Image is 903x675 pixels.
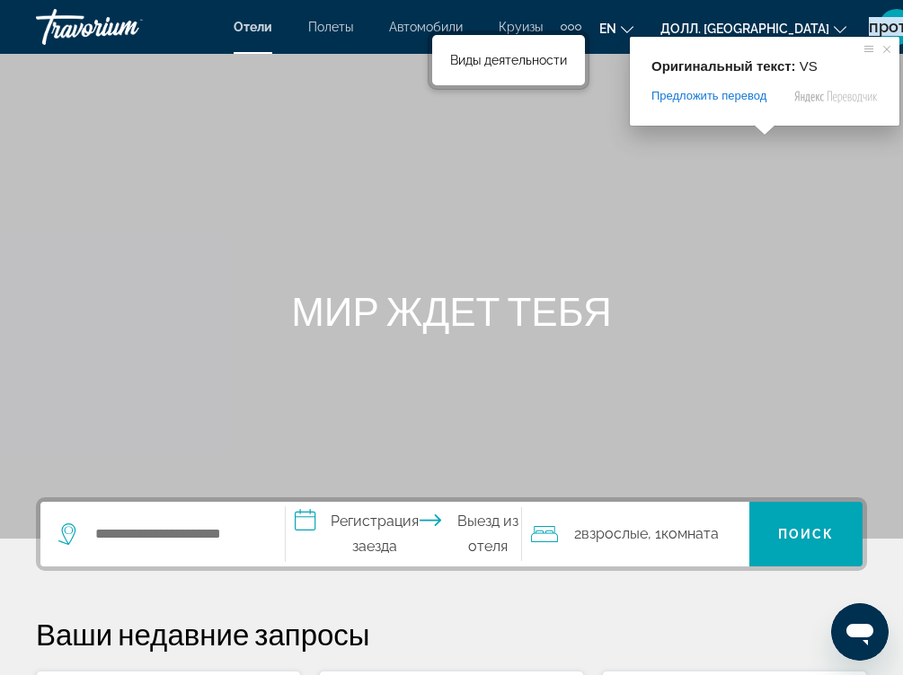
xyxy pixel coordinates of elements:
span: Оригинальный текст: [651,58,796,74]
div: Виджет поиска [40,502,863,566]
span: VS [800,58,818,74]
button: Поиск [749,502,863,566]
span: Поиск [778,527,835,541]
a: Автомобили [389,20,463,34]
ya-tr-span: en [599,22,616,36]
iframe: Кнопка запуска окна обмена сообщениями [831,603,889,661]
button: Изменить язык [599,15,633,41]
ya-tr-span: 2 [574,525,581,542]
a: Виды деятельности [441,44,576,76]
button: Выберите дату заезда и выезда [286,502,522,566]
ya-tr-span: МИР ЖДЕТ ТЕБЯ [291,287,612,334]
ya-tr-span: Ваши недавние запросы [36,616,370,652]
ya-tr-span: Взрослые [581,525,648,542]
a: Травориум [36,4,216,50]
ya-tr-span: Комната [661,525,719,542]
a: Полеты [308,20,353,34]
button: Путешественники: 2 взрослых, 0 детей [522,502,749,566]
button: Дополнительные элементы навигации [561,13,581,41]
a: Круизы [499,20,543,34]
a: Отели [234,20,272,34]
ya-tr-span: Виды деятельности [450,53,567,67]
ya-tr-span: , 1 [648,525,661,542]
ya-tr-span: Долл. [GEOGRAPHIC_DATA] [660,22,829,36]
input: Поиск места назначения в отеле [93,521,258,548]
button: Изменить валюту [660,15,846,41]
span: Предложить перевод [651,88,766,104]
